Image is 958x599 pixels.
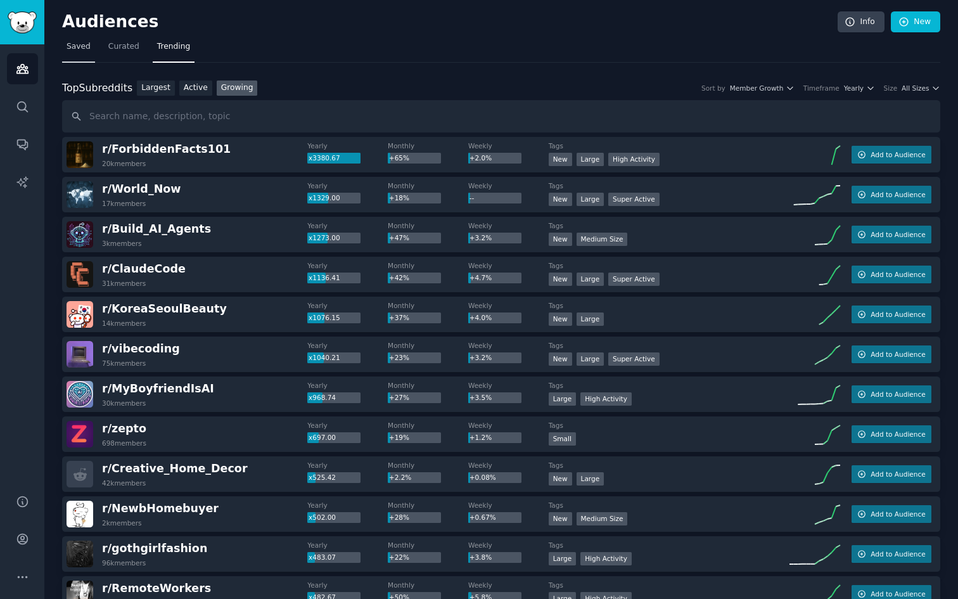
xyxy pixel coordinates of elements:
[871,190,925,199] span: Add to Audience
[102,159,146,168] div: 20k members
[309,154,340,162] span: x3380.67
[388,301,468,310] dt: Monthly
[67,421,93,448] img: zepto
[577,352,604,366] div: Large
[102,439,146,448] div: 698 members
[871,350,925,359] span: Add to Audience
[577,233,628,246] div: Medium Size
[307,381,388,390] dt: Yearly
[388,261,468,270] dt: Monthly
[388,581,468,589] dt: Monthly
[388,501,468,510] dt: Monthly
[102,302,227,315] span: r/ KoreaSeoulBeauty
[388,541,468,550] dt: Monthly
[309,274,340,281] span: x1136.41
[389,154,409,162] span: +65%
[307,581,388,589] dt: Yearly
[309,513,336,521] span: x502.00
[8,11,37,34] img: GummySearch logo
[852,306,931,323] button: Add to Audience
[309,354,340,361] span: x1040.21
[577,153,604,166] div: Large
[102,342,180,355] span: r/ vibecoding
[577,273,604,286] div: Large
[852,146,931,164] button: Add to Audience
[108,41,139,53] span: Curated
[309,194,340,202] span: x1329.00
[102,183,181,195] span: r/ World_Now
[389,354,409,361] span: +23%
[852,345,931,363] button: Add to Audience
[871,150,925,159] span: Add to Audience
[67,301,93,328] img: KoreaSeoulBeauty
[468,501,549,510] dt: Weekly
[549,221,789,230] dt: Tags
[388,221,468,230] dt: Monthly
[549,552,577,565] div: Large
[469,394,492,401] span: +3.5%
[580,552,632,565] div: High Activity
[389,513,409,521] span: +28%
[468,581,549,589] dt: Weekly
[102,502,219,515] span: r/ NewbHomebuyer
[871,390,925,399] span: Add to Audience
[549,341,789,350] dt: Tags
[549,312,572,326] div: New
[102,319,146,328] div: 14k members
[102,399,146,408] div: 30k members
[307,141,388,150] dt: Yearly
[102,143,231,155] span: r/ ForbiddenFacts101
[838,11,885,33] a: Info
[468,181,549,190] dt: Weekly
[549,181,789,190] dt: Tags
[577,512,628,525] div: Medium Size
[67,501,93,527] img: NewbHomebuyer
[104,37,144,63] a: Curated
[871,510,925,518] span: Add to Audience
[701,84,725,93] div: Sort by
[102,479,146,487] div: 42k members
[389,314,409,321] span: +37%
[549,472,572,486] div: New
[309,314,340,321] span: x1076.15
[67,41,91,53] span: Saved
[852,226,931,243] button: Add to Audience
[549,352,572,366] div: New
[577,193,604,206] div: Large
[902,84,929,93] span: All Sizes
[549,193,572,206] div: New
[389,194,409,202] span: +18%
[309,234,340,242] span: x1273.00
[852,186,931,203] button: Add to Audience
[580,392,632,406] div: High Activity
[871,310,925,319] span: Add to Audience
[307,301,388,310] dt: Yearly
[62,100,940,132] input: Search name, description, topic
[389,473,411,481] span: +2.2%
[468,301,549,310] dt: Weekly
[102,359,146,368] div: 75k members
[549,421,789,430] dt: Tags
[388,141,468,150] dt: Monthly
[549,541,789,550] dt: Tags
[549,432,576,446] div: Small
[67,341,93,368] img: vibecoding
[469,434,492,441] span: +1.2%
[102,558,146,567] div: 96k members
[102,582,211,595] span: r/ RemoteWorkers
[102,422,146,435] span: r/ zepto
[307,461,388,470] dt: Yearly
[67,381,93,408] img: MyBoyfriendIsAI
[891,11,940,33] a: New
[307,341,388,350] dt: Yearly
[549,461,789,470] dt: Tags
[577,472,604,486] div: Large
[102,239,142,248] div: 3k members
[469,194,475,202] span: --
[309,553,336,561] span: x483.07
[67,221,93,248] img: Build_AI_Agents
[852,425,931,443] button: Add to Audience
[389,434,409,441] span: +19%
[389,274,409,281] span: +42%
[468,221,549,230] dt: Weekly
